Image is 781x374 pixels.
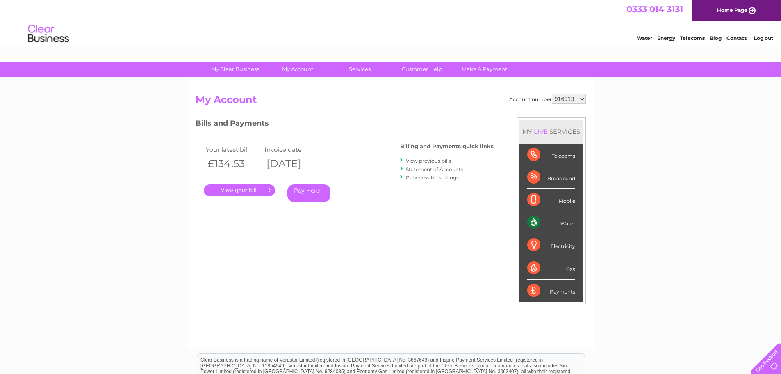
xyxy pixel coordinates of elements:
[527,166,575,189] div: Broadband
[519,120,583,143] div: MY SERVICES
[262,155,321,172] th: [DATE]
[754,35,773,41] a: Log out
[406,174,459,181] a: Paperless bill settings
[201,62,269,77] a: My Clear Business
[326,62,394,77] a: Services
[637,35,652,41] a: Water
[400,143,494,149] h4: Billing and Payments quick links
[27,21,69,46] img: logo.png
[406,158,451,164] a: View previous bills
[197,5,585,40] div: Clear Business is a trading name of Verastar Limited (registered in [GEOGRAPHIC_DATA] No. 3667643...
[532,128,549,135] div: LIVE
[287,184,330,202] a: Pay Here
[626,4,683,14] a: 0333 014 3131
[657,35,675,41] a: Energy
[406,166,463,172] a: Statement of Accounts
[388,62,456,77] a: Customer Help
[204,184,275,196] a: .
[680,35,705,41] a: Telecoms
[264,62,331,77] a: My Account
[527,280,575,302] div: Payments
[527,234,575,257] div: Electricity
[527,211,575,234] div: Water
[509,94,586,104] div: Account number
[262,144,321,155] td: Invoice date
[527,189,575,211] div: Mobile
[527,144,575,166] div: Telecoms
[196,94,586,110] h2: My Account
[196,117,494,132] h3: Bills and Payments
[726,35,747,41] a: Contact
[527,257,575,280] div: Gas
[451,62,518,77] a: Make A Payment
[204,144,263,155] td: Your latest bill
[204,155,263,172] th: £134.53
[710,35,722,41] a: Blog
